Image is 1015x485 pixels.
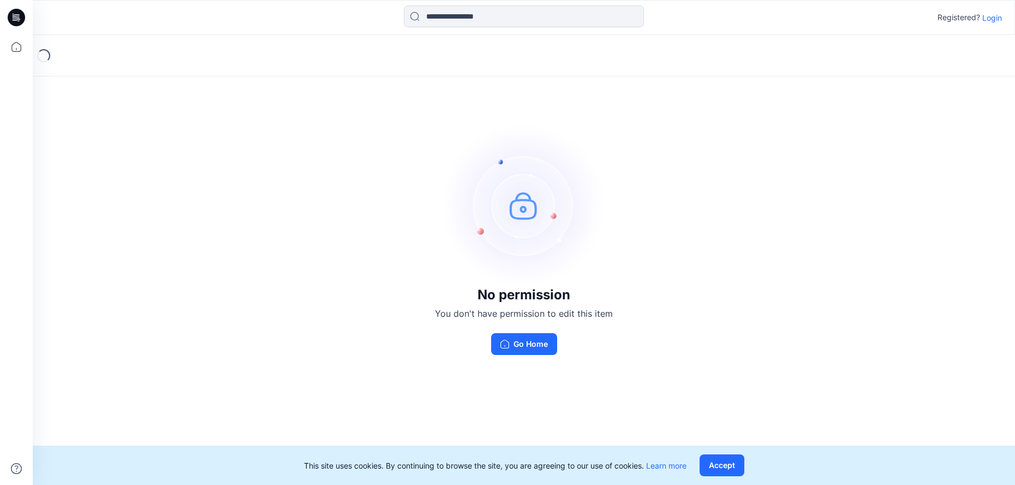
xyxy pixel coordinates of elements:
p: Login [982,12,1002,23]
a: Learn more [646,461,686,470]
img: no-perm.svg [442,123,606,287]
p: This site uses cookies. By continuing to browse the site, you are agreeing to our use of cookies. [304,460,686,471]
button: Go Home [491,333,557,355]
p: Registered? [938,11,980,24]
p: You don't have permission to edit this item [435,307,613,320]
button: Accept [700,454,744,476]
h3: No permission [435,287,613,303]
